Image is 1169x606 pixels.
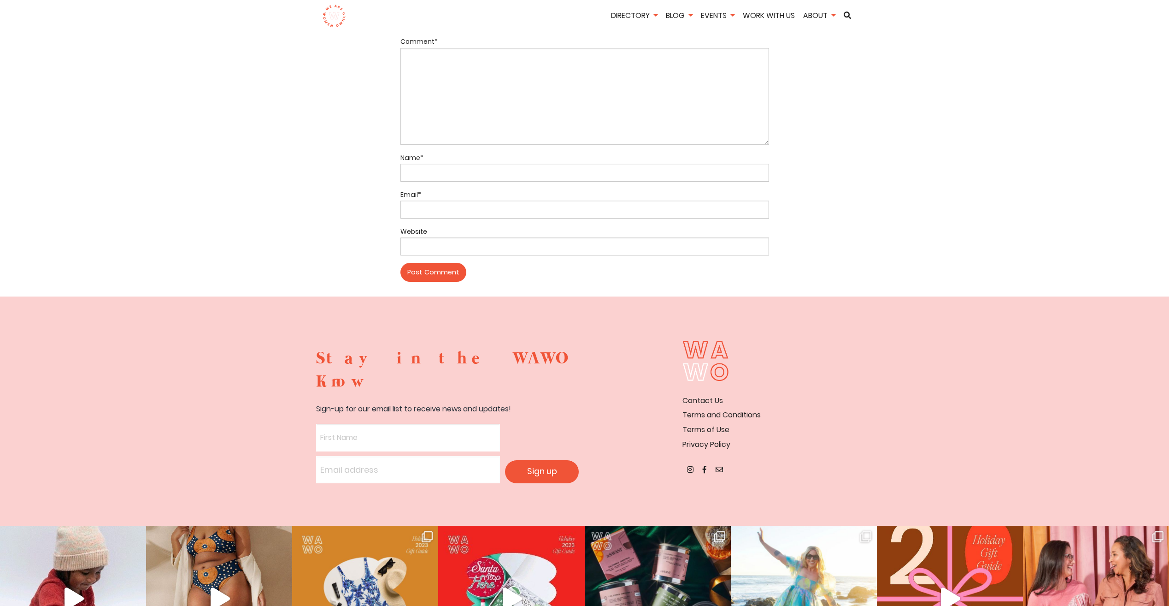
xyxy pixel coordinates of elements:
[400,152,769,164] label: Name
[840,12,854,19] a: Search
[323,5,346,28] img: logo
[608,10,661,23] li: Directory
[400,263,467,282] input: Post Comment
[316,347,579,394] h3: Stay in the WAWO Know
[663,10,696,21] a: Blog
[400,226,769,238] label: Website
[714,531,725,542] svg: Clone
[740,10,798,21] a: Work With Us
[608,10,661,21] a: Directory
[682,424,729,435] a: Terms of Use
[400,189,769,201] label: Email
[682,395,723,406] a: Contact Us
[316,424,500,451] input: First Name
[316,456,500,483] input: Email address
[1152,531,1163,542] svg: Clone
[505,460,579,483] input: Sign up
[682,439,730,450] a: Privacy Policy
[316,403,579,415] p: Sign-up for our email list to receive news and updates!
[800,10,839,21] a: About
[682,410,761,420] a: Terms and Conditions
[663,10,696,23] li: Blog
[400,36,769,48] label: Comment
[698,10,738,23] li: Events
[422,531,433,542] svg: Clone
[860,531,871,542] svg: Clone
[800,10,839,23] li: About
[698,10,738,21] a: Events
